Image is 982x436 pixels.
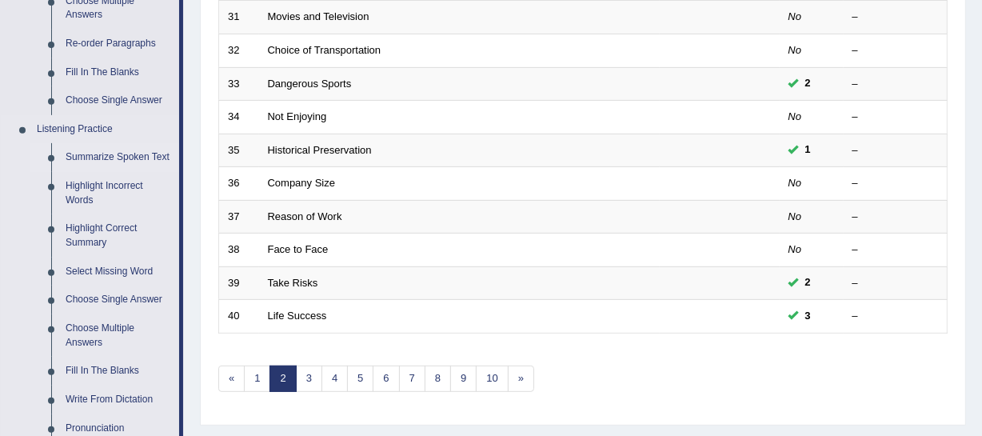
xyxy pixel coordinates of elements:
[852,10,939,25] div: –
[268,44,381,56] a: Choice of Transportation
[30,115,179,144] a: Listening Practice
[219,134,259,167] td: 35
[268,144,372,156] a: Historical Preservation
[852,43,939,58] div: –
[799,75,817,92] span: You can still take this question
[219,167,259,201] td: 36
[219,101,259,134] td: 34
[58,214,179,257] a: Highlight Correct Summary
[219,34,259,67] td: 32
[852,176,939,191] div: –
[58,143,179,172] a: Summarize Spoken Text
[347,366,373,392] a: 5
[788,10,802,22] em: No
[788,110,802,122] em: No
[58,357,179,386] a: Fill In The Blanks
[268,210,342,222] a: Reason of Work
[58,386,179,414] a: Write From Dictation
[373,366,399,392] a: 6
[450,366,477,392] a: 9
[788,243,802,255] em: No
[321,366,348,392] a: 4
[219,200,259,234] td: 37
[218,366,245,392] a: «
[268,177,336,189] a: Company Size
[268,277,318,289] a: Take Risks
[852,276,939,291] div: –
[58,30,179,58] a: Re-order Paragraphs
[799,142,817,158] span: You can still take this question
[788,177,802,189] em: No
[788,44,802,56] em: No
[852,242,939,258] div: –
[268,10,369,22] a: Movies and Television
[219,266,259,300] td: 39
[476,366,508,392] a: 10
[219,300,259,334] td: 40
[852,77,939,92] div: –
[799,274,817,291] span: You can still take this question
[268,243,329,255] a: Face to Face
[852,143,939,158] div: –
[58,258,179,286] a: Select Missing Word
[268,78,352,90] a: Dangerous Sports
[219,234,259,267] td: 38
[268,110,327,122] a: Not Enjoying
[425,366,451,392] a: 8
[219,67,259,101] td: 33
[58,314,179,357] a: Choose Multiple Answers
[508,366,534,392] a: »
[58,172,179,214] a: Highlight Incorrect Words
[269,366,296,392] a: 2
[852,110,939,125] div: –
[852,309,939,324] div: –
[58,86,179,115] a: Choose Single Answer
[58,58,179,87] a: Fill In The Blanks
[852,210,939,225] div: –
[788,210,802,222] em: No
[799,308,817,325] span: You can still take this question
[244,366,270,392] a: 1
[399,366,425,392] a: 7
[268,310,327,322] a: Life Success
[219,1,259,34] td: 31
[296,366,322,392] a: 3
[58,286,179,314] a: Choose Single Answer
